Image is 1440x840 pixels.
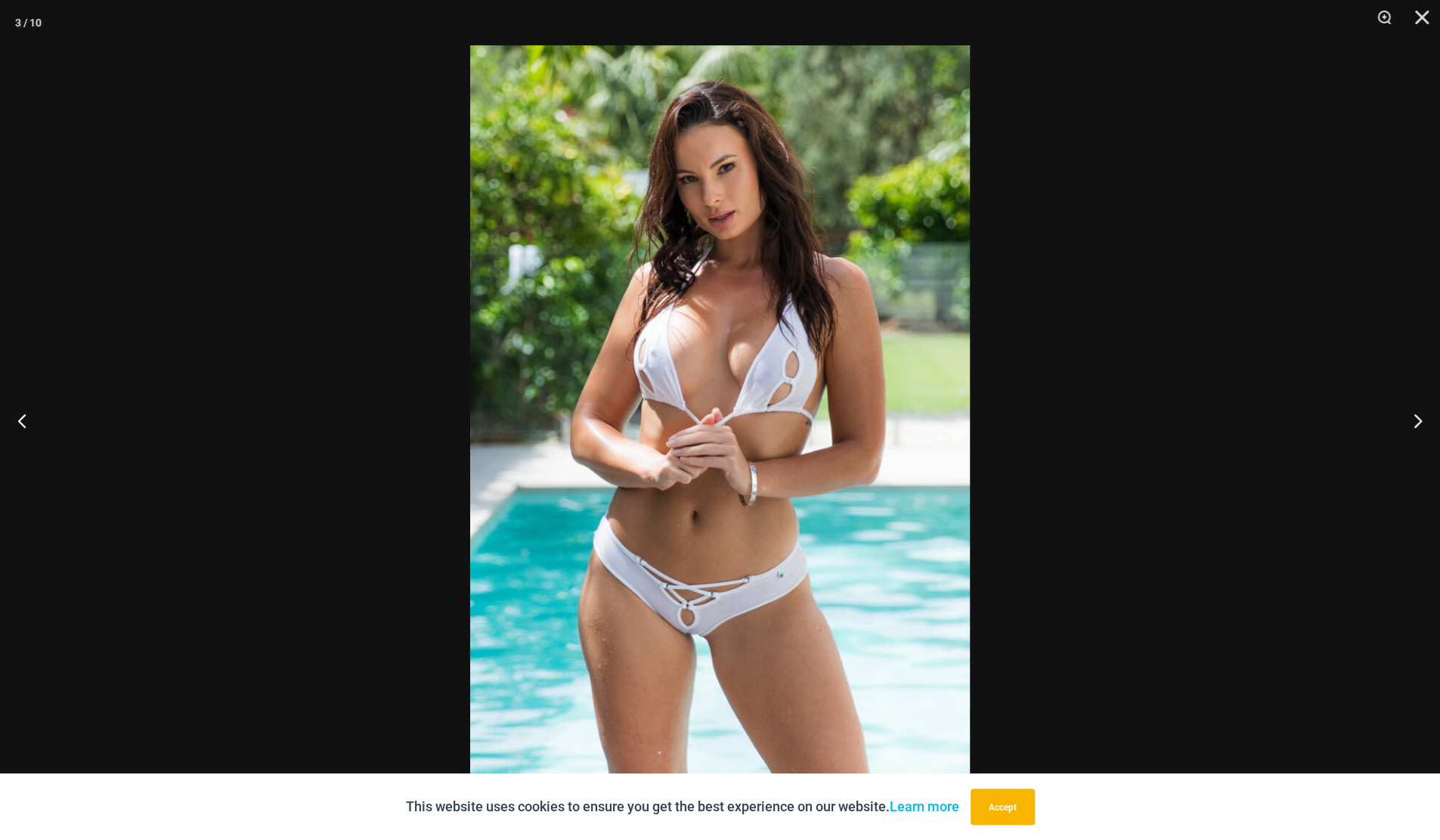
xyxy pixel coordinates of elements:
[971,789,1035,825] button: Accept
[406,795,959,818] p: This website uses cookies to ensure you get the best experience on our website.
[470,45,970,795] img: Breakwater White 3153 Top 4956 Shorts 02
[1383,383,1440,458] button: Next
[890,798,959,814] a: Learn more
[15,11,42,34] div: 3 / 10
